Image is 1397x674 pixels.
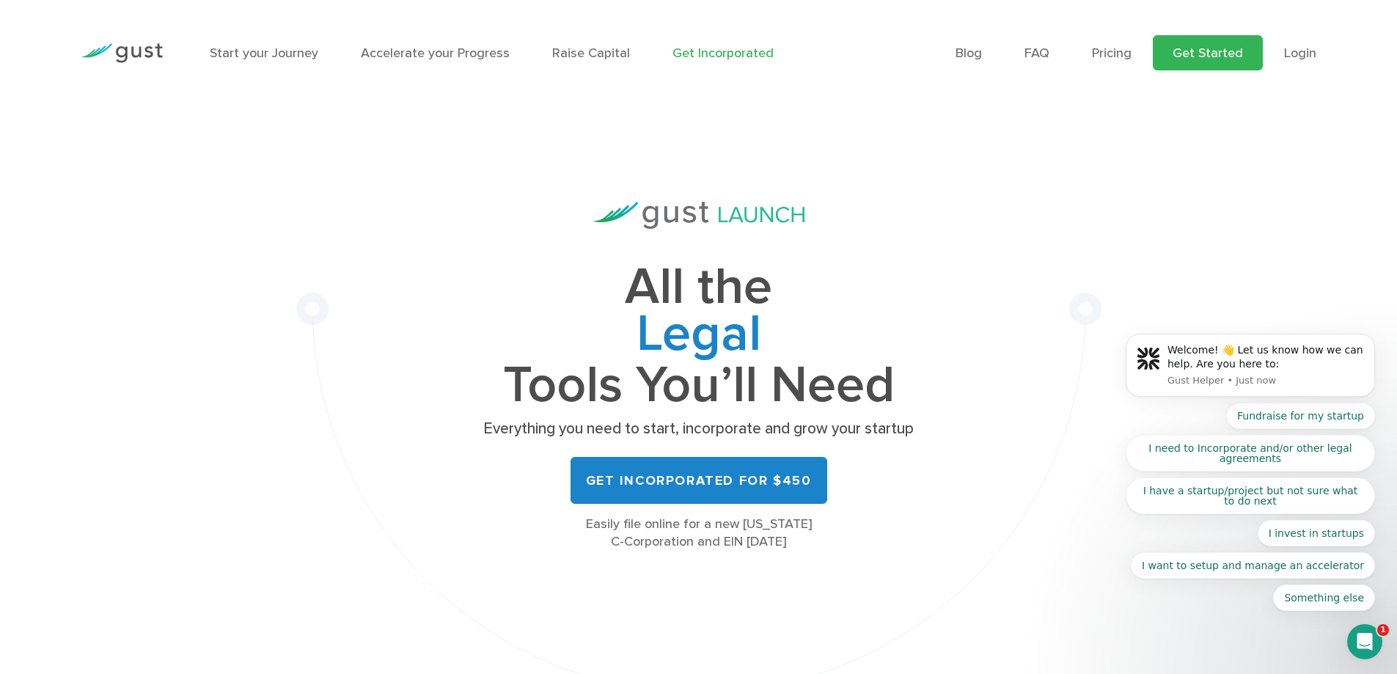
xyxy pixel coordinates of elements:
a: FAQ [1024,45,1049,61]
a: Blog [956,45,982,61]
span: Legal [479,311,919,362]
span: 1 [1377,624,1389,636]
p: Everything you need to start, incorporate and grow your startup [479,419,919,439]
iframe: Intercom live chat [1347,624,1382,659]
a: Pricing [1092,45,1132,61]
iframe: Intercom notifications message [1104,103,1397,634]
a: Get Started [1153,35,1263,70]
a: Start your Journey [210,45,318,61]
h1: All the Tools You’ll Need [479,264,919,409]
a: Raise Capital [552,45,630,61]
img: Gust Logo [81,43,163,63]
a: Get Incorporated [672,45,774,61]
a: Get Incorporated for $450 [571,457,827,504]
a: Login [1284,45,1316,61]
img: Gust Launch Logo [593,202,804,229]
div: Easily file online for a new [US_STATE] C-Corporation and EIN [DATE] [479,516,919,551]
a: Accelerate your Progress [361,45,510,61]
